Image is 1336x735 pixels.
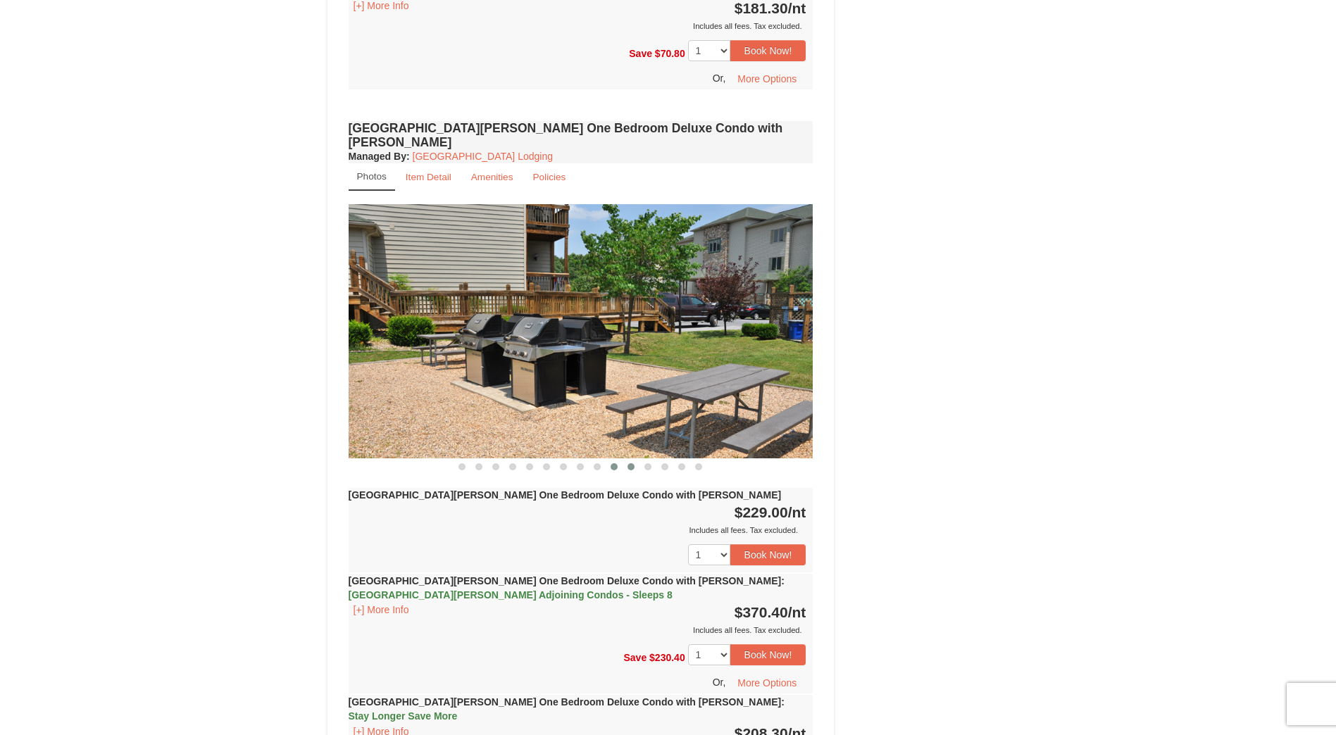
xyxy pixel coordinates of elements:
[349,623,806,637] div: Includes all fees. Tax excluded.
[349,602,414,617] button: [+] More Info
[649,652,685,663] span: $230.40
[730,644,806,665] button: Book Now!
[735,604,788,620] span: $370.40
[349,204,813,458] img: 18876286-131-bc480588.jpg
[349,489,782,501] strong: [GEOGRAPHIC_DATA][PERSON_NAME] One Bedroom Deluxe Condo with [PERSON_NAME]
[788,604,806,620] span: /nt
[406,172,451,182] small: Item Detail
[523,163,575,191] a: Policies
[349,523,806,537] div: Includes all fees. Tax excluded.
[349,151,406,162] span: Managed By
[623,652,647,663] span: Save
[462,163,523,191] a: Amenities
[788,504,806,520] span: /nt
[349,19,806,33] div: Includes all fees. Tax excluded.
[357,171,387,182] small: Photos
[349,589,673,601] span: [GEOGRAPHIC_DATA][PERSON_NAME] Adjoining Condos - Sleeps 8
[349,163,395,191] a: Photos
[471,172,513,182] small: Amenities
[397,163,461,191] a: Item Detail
[730,40,806,61] button: Book Now!
[349,121,813,149] h4: [GEOGRAPHIC_DATA][PERSON_NAME] One Bedroom Deluxe Condo with [PERSON_NAME]
[655,47,685,58] span: $70.80
[713,73,726,84] span: Or,
[735,504,806,520] strong: $229.00
[349,575,785,601] strong: [GEOGRAPHIC_DATA][PERSON_NAME] One Bedroom Deluxe Condo with [PERSON_NAME]
[713,677,726,688] span: Or,
[781,696,785,708] span: :
[532,172,566,182] small: Policies
[730,544,806,565] button: Book Now!
[629,47,652,58] span: Save
[728,672,806,693] button: More Options
[413,151,553,162] a: [GEOGRAPHIC_DATA] Lodging
[349,696,785,722] strong: [GEOGRAPHIC_DATA][PERSON_NAME] One Bedroom Deluxe Condo with [PERSON_NAME]
[349,710,458,722] span: Stay Longer Save More
[349,151,410,162] strong: :
[728,68,806,89] button: More Options
[781,575,785,586] span: :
